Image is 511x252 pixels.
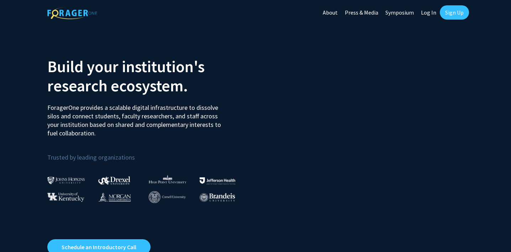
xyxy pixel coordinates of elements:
img: Brandeis University [200,193,235,202]
img: Johns Hopkins University [47,177,85,184]
h2: Build your institution's research ecosystem. [47,57,250,95]
img: University of Kentucky [47,192,84,202]
p: Trusted by leading organizations [47,143,250,163]
img: High Point University [149,175,186,183]
img: Cornell University [149,191,186,203]
a: Sign Up [440,5,469,20]
p: ForagerOne provides a scalable digital infrastructure to dissolve silos and connect students, fac... [47,98,226,138]
img: Morgan State University [98,192,131,202]
img: ForagerOne Logo [47,7,97,19]
img: Thomas Jefferson University [200,177,235,184]
img: Drexel University [98,176,130,184]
